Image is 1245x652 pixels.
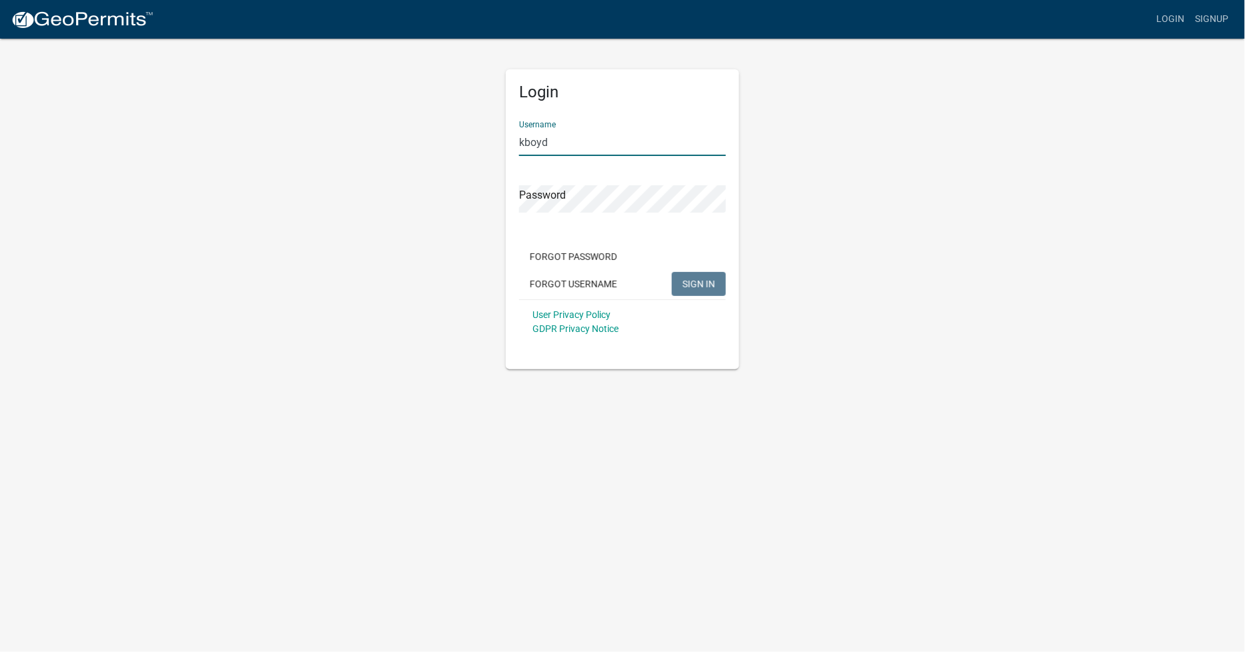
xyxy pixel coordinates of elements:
button: Forgot Username [519,272,628,296]
a: Signup [1190,7,1234,32]
a: Login [1152,7,1190,32]
a: User Privacy Policy [532,309,610,320]
button: SIGN IN [672,272,726,296]
span: SIGN IN [683,278,715,289]
button: Forgot Password [519,245,628,269]
a: GDPR Privacy Notice [532,323,618,334]
h5: Login [519,83,726,102]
